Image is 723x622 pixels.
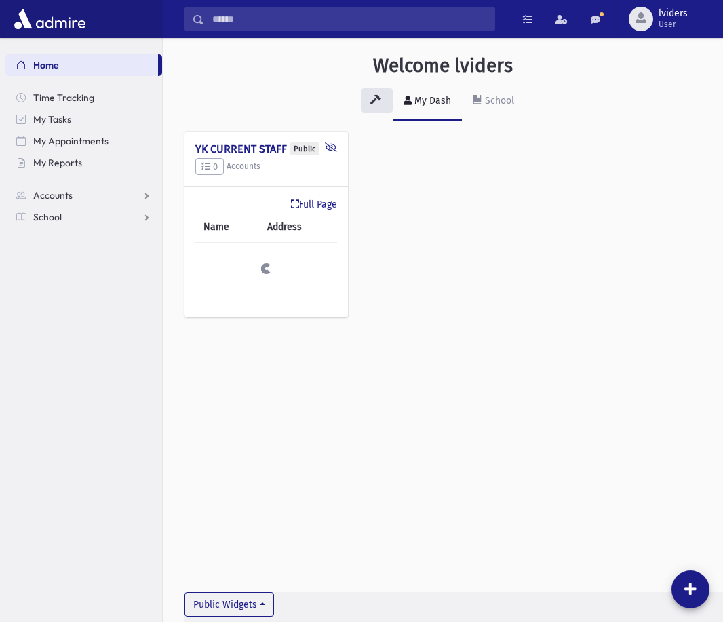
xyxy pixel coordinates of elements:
[373,54,513,77] h3: Welcome lviders
[290,142,319,155] div: Public
[5,130,162,152] a: My Appointments
[201,161,218,172] span: 0
[393,83,462,121] a: My Dash
[5,184,162,206] a: Accounts
[195,142,337,155] h4: YK CURRENT STAFF
[5,152,162,174] a: My Reports
[5,54,158,76] a: Home
[195,158,337,176] h5: Accounts
[33,157,82,169] span: My Reports
[204,7,494,31] input: Search
[482,95,514,106] div: School
[184,592,274,617] button: Public Widgets
[659,8,688,19] span: lviders
[291,197,337,212] a: Full Page
[5,206,162,228] a: School
[195,158,224,176] button: 0
[5,87,162,109] a: Time Tracking
[33,189,73,201] span: Accounts
[412,95,451,106] div: My Dash
[33,135,109,147] span: My Appointments
[33,92,94,104] span: Time Tracking
[11,5,89,33] img: AdmirePro
[462,83,525,121] a: School
[195,212,259,243] th: Name
[659,19,688,30] span: User
[5,109,162,130] a: My Tasks
[259,212,336,243] th: Address
[33,113,71,125] span: My Tasks
[33,211,62,223] span: School
[33,59,59,71] span: Home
